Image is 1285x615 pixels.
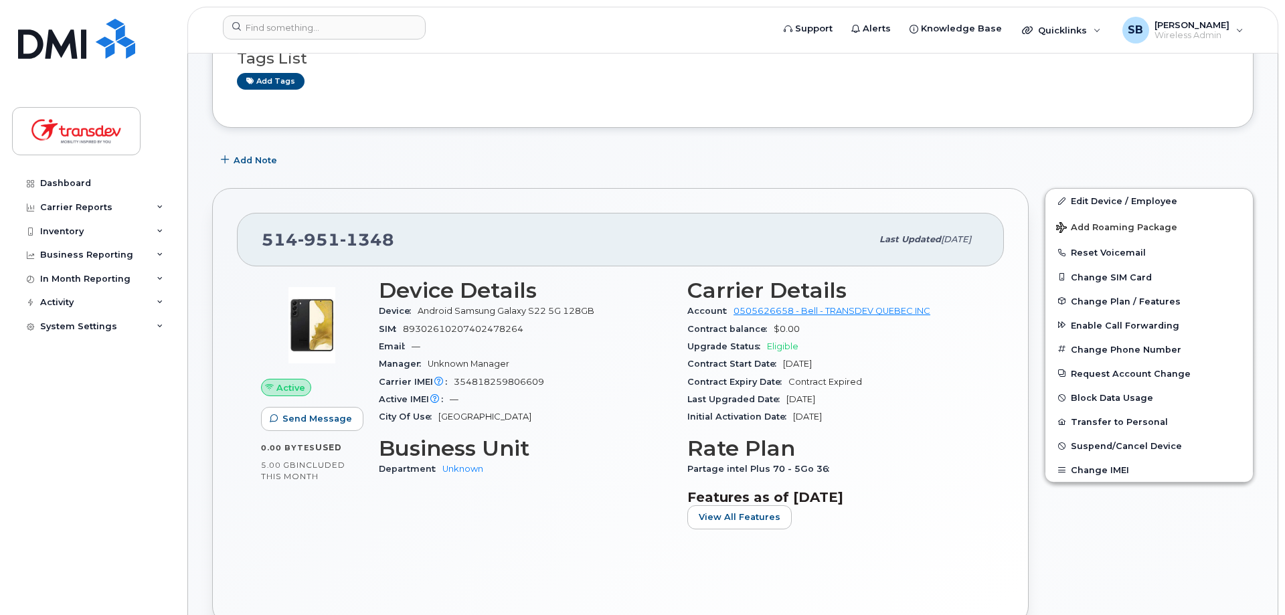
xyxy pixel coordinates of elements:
[261,460,296,470] span: 5.00 GB
[379,306,418,316] span: Device
[767,341,798,351] span: Eligible
[1038,25,1087,35] span: Quicklinks
[1045,289,1253,313] button: Change Plan / Features
[774,324,800,334] span: $0.00
[774,15,842,42] a: Support
[879,234,941,244] span: Last updated
[450,394,458,404] span: —
[262,230,394,250] span: 514
[793,412,822,422] span: [DATE]
[687,489,980,505] h3: Features as of [DATE]
[783,359,812,369] span: [DATE]
[1045,434,1253,458] button: Suspend/Cancel Device
[379,412,438,422] span: City Of Use
[237,73,305,90] a: Add tags
[261,460,345,482] span: included this month
[212,148,288,172] button: Add Note
[734,306,930,316] a: 0505626658 - Bell - TRANSDEV QUEBEC INC
[687,394,786,404] span: Last Upgraded Date
[687,341,767,351] span: Upgrade Status
[340,230,394,250] span: 1348
[454,377,544,387] span: 354818259806609
[1071,320,1179,330] span: Enable Call Forwarding
[699,511,780,523] span: View All Features
[687,412,793,422] span: Initial Activation Date
[261,407,363,431] button: Send Message
[1113,17,1253,43] div: Sebastien Boudrias
[687,278,980,302] h3: Carrier Details
[941,234,971,244] span: [DATE]
[237,50,1229,67] h3: Tags List
[442,464,483,474] a: Unknown
[412,341,420,351] span: —
[687,377,788,387] span: Contract Expiry Date
[687,359,783,369] span: Contract Start Date
[1045,410,1253,434] button: Transfer to Personal
[1045,265,1253,289] button: Change SIM Card
[282,412,352,425] span: Send Message
[795,22,833,35] span: Support
[687,324,774,334] span: Contract balance
[1045,337,1253,361] button: Change Phone Number
[1013,17,1110,43] div: Quicklinks
[272,285,352,365] img: image20231002-3703462-1qw5fnl.jpeg
[687,306,734,316] span: Account
[1045,313,1253,337] button: Enable Call Forwarding
[315,442,342,452] span: used
[1071,441,1182,451] span: Suspend/Cancel Device
[379,359,428,369] span: Manager
[418,306,594,316] span: Android Samsung Galaxy S22 5G 128GB
[1045,213,1253,240] button: Add Roaming Package
[379,464,442,474] span: Department
[234,154,277,167] span: Add Note
[379,436,671,460] h3: Business Unit
[687,505,792,529] button: View All Features
[379,341,412,351] span: Email
[223,15,426,39] input: Find something...
[298,230,340,250] span: 951
[1056,222,1177,235] span: Add Roaming Package
[1128,22,1143,38] span: SB
[863,22,891,35] span: Alerts
[379,324,403,334] span: SIM
[261,443,315,452] span: 0.00 Bytes
[438,412,531,422] span: [GEOGRAPHIC_DATA]
[1045,189,1253,213] a: Edit Device / Employee
[788,377,862,387] span: Contract Expired
[403,324,523,334] span: 89302610207402478264
[276,381,305,394] span: Active
[1071,296,1181,306] span: Change Plan / Features
[1154,19,1229,30] span: [PERSON_NAME]
[1045,458,1253,482] button: Change IMEI
[379,377,454,387] span: Carrier IMEI
[842,15,900,42] a: Alerts
[1045,240,1253,264] button: Reset Voicemail
[1045,361,1253,385] button: Request Account Change
[786,394,815,404] span: [DATE]
[379,278,671,302] h3: Device Details
[687,436,980,460] h3: Rate Plan
[921,22,1002,35] span: Knowledge Base
[1154,30,1229,41] span: Wireless Admin
[428,359,509,369] span: Unknown Manager
[379,394,450,404] span: Active IMEI
[1045,385,1253,410] button: Block Data Usage
[687,464,836,474] span: Partage intel Plus 70 - 5Go 36
[900,15,1011,42] a: Knowledge Base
